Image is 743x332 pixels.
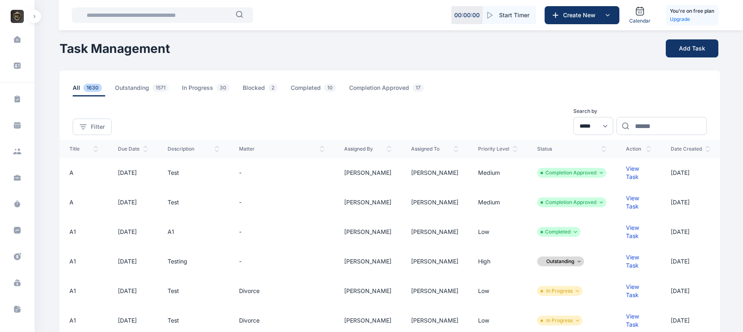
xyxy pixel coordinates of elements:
td: Test [158,276,229,306]
td: [DATE] [661,217,720,247]
td: test [158,188,229,217]
div: Medium [478,198,518,206]
span: Filter [91,123,105,131]
span: 2 [268,84,278,92]
td: [DATE] [108,247,158,276]
div: Medium [478,169,518,177]
td: Test [158,158,229,188]
td: A1 [60,276,108,306]
span: In Progress [182,84,233,96]
span: Calendar [629,18,651,24]
td: [DATE] [661,188,720,217]
li: Outstanding [541,258,581,265]
span: Outstanding [115,84,172,96]
span: [PERSON_NAME] [411,228,458,235]
td: A1 [60,217,108,247]
span: Start Timer [499,11,529,19]
span: 10 [324,84,336,92]
td: [DATE] [108,188,158,217]
span: Priority Level [478,146,518,152]
button: Create New [545,6,619,24]
a: Blocked2 [243,84,291,96]
span: [PERSON_NAME] [411,258,458,265]
span: Action [626,146,651,152]
span: Title [69,146,99,152]
div: View Task [626,253,651,270]
li: Completed [541,229,577,235]
span: [PERSON_NAME] [411,199,458,206]
div: Low [478,316,518,325]
span: Completion Approved [349,84,427,96]
span: [PERSON_NAME] [344,287,391,294]
span: [PERSON_NAME] [344,228,391,235]
span: status [537,146,606,152]
li: Completion Approved [541,199,603,206]
td: [DATE] [661,247,720,276]
span: Completed [291,84,339,96]
div: Low [478,228,518,236]
a: Outstanding1571 [115,84,182,96]
li: In Progress [541,317,579,324]
td: Testing [158,247,229,276]
div: View Task [626,312,651,329]
div: Low [478,287,518,295]
div: View Task [626,194,651,211]
span: [PERSON_NAME] [344,199,391,206]
a: all1630 [73,84,115,96]
span: [PERSON_NAME] [344,258,391,265]
button: Add Task [666,39,718,57]
td: - [229,158,335,188]
span: [PERSON_NAME] [411,169,458,176]
span: due date [118,146,148,152]
td: - [229,247,335,276]
td: A1 [158,217,229,247]
button: Filter [73,119,112,135]
a: Completion Approved17 [349,84,437,96]
a: Calendar [626,3,654,27]
td: A1 [60,247,108,276]
td: - [229,188,335,217]
span: 1630 [83,84,102,92]
div: High [478,257,518,266]
span: 17 [412,84,424,92]
p: 00 : 00 : 00 [454,11,480,19]
span: 1571 [152,84,169,92]
span: assigned by [344,146,391,152]
td: Divorce [229,276,335,306]
div: View Task [626,283,651,299]
td: [DATE] [661,158,720,188]
span: [PERSON_NAME] [344,169,391,176]
td: - [229,217,335,247]
td: [DATE] [108,217,158,247]
li: Completion Approved [541,169,603,176]
span: Blocked [243,84,281,96]
span: [PERSON_NAME] [411,287,458,294]
div: View Task [626,165,651,181]
span: Create New [560,11,603,19]
td: [DATE] [108,276,158,306]
span: date created [671,146,710,152]
a: Completed10 [291,84,349,96]
div: View Task [626,224,651,240]
a: In Progress30 [182,84,243,96]
span: 30 [216,84,230,92]
a: Upgrade [670,15,714,23]
td: A [60,158,108,188]
span: [PERSON_NAME] [344,317,391,324]
li: In Progress [541,288,579,294]
span: assigned to [411,146,458,152]
span: description [168,146,219,152]
h1: Task Management [60,41,170,56]
td: [DATE] [661,276,720,306]
td: [DATE] [108,158,158,188]
span: matter [239,146,325,152]
h5: You're on free plan [670,7,714,15]
td: A [60,188,108,217]
span: [PERSON_NAME] [411,317,458,324]
span: all [73,84,105,96]
label: Search by [573,108,613,114]
button: Start Timer [483,6,536,24]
